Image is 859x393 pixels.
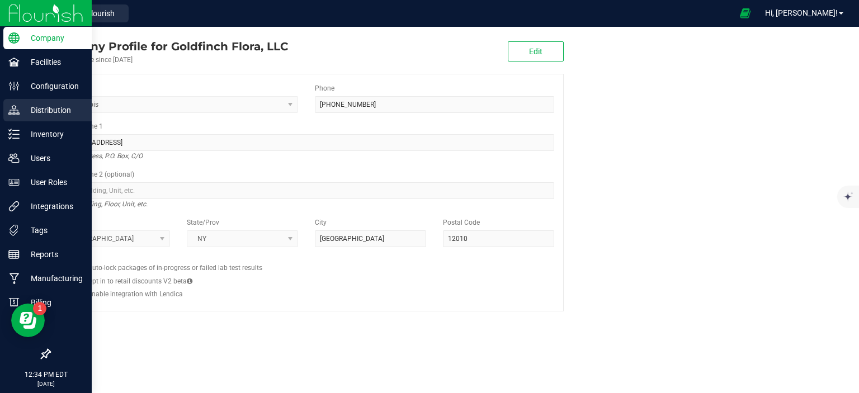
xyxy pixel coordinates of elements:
[8,249,20,260] inline-svg: Reports
[443,217,480,228] label: Postal Code
[20,31,87,45] p: Company
[88,289,183,299] label: Enable integration with Lendica
[187,217,219,228] label: State/Prov
[49,55,288,65] div: Account active since [DATE]
[88,276,192,286] label: Opt in to retail discounts V2 beta
[59,197,148,211] i: Suite, Building, Floor, Unit, etc.
[33,302,46,315] iframe: Resource center unread badge
[315,96,554,113] input: (123) 456-7890
[315,83,334,93] label: Phone
[49,38,288,55] div: Goldfinch Flora, LLC
[20,127,87,141] p: Inventory
[8,273,20,284] inline-svg: Manufacturing
[88,263,262,273] label: Auto-lock packages of in-progress or failed lab test results
[8,153,20,164] inline-svg: Users
[8,81,20,92] inline-svg: Configuration
[733,2,758,24] span: Open Ecommerce Menu
[5,380,87,388] p: [DATE]
[8,56,20,68] inline-svg: Facilities
[8,129,20,140] inline-svg: Inventory
[59,134,554,151] input: Address
[20,176,87,189] p: User Roles
[59,255,554,263] h2: Configs
[8,297,20,308] inline-svg: Billing
[20,296,87,309] p: Billing
[20,200,87,213] p: Integrations
[315,217,327,228] label: City
[529,47,542,56] span: Edit
[8,201,20,212] inline-svg: Integrations
[5,370,87,380] p: 12:34 PM EDT
[765,8,838,17] span: Hi, [PERSON_NAME]!
[508,41,564,61] button: Edit
[8,32,20,44] inline-svg: Company
[20,248,87,261] p: Reports
[20,79,87,93] p: Configuration
[8,105,20,116] inline-svg: Distribution
[8,225,20,236] inline-svg: Tags
[20,224,87,237] p: Tags
[59,169,134,179] label: Address Line 2 (optional)
[20,272,87,285] p: Manufacturing
[315,230,426,247] input: City
[8,177,20,188] inline-svg: User Roles
[20,55,87,69] p: Facilities
[443,230,554,247] input: Postal Code
[11,304,45,337] iframe: Resource center
[59,149,143,163] i: Street address, P.O. Box, C/O
[20,151,87,165] p: Users
[20,103,87,117] p: Distribution
[59,182,554,199] input: Suite, Building, Unit, etc.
